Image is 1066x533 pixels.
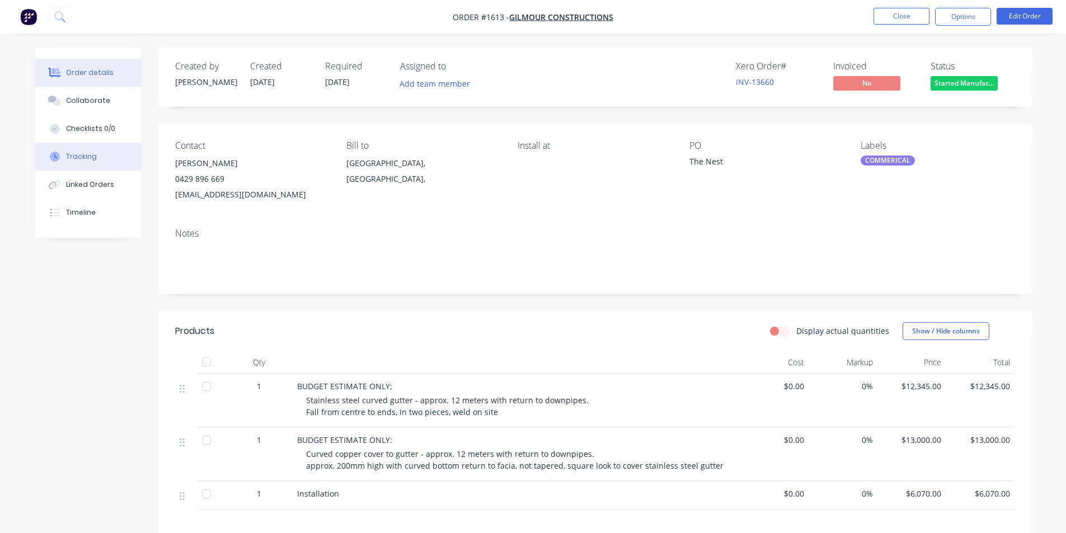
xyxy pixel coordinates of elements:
div: Xero Order # [736,61,820,72]
a: Gilmour Constructions [509,12,613,22]
span: 0% [813,380,873,392]
div: Products [175,324,214,338]
div: Price [877,351,946,374]
span: Order #1613 - [453,12,509,22]
div: [PERSON_NAME] [175,76,237,88]
img: Factory [20,8,37,25]
div: The Nest [689,155,829,171]
div: [PERSON_NAME]0429 896 669[EMAIL_ADDRESS][DOMAIN_NAME] [175,155,328,202]
span: $13,000.00 [950,434,1010,446]
span: $6,070.00 [950,488,1010,499]
span: $0.00 [745,488,805,499]
span: [DATE] [250,77,275,87]
span: 0% [813,488,873,499]
div: Cost [740,351,809,374]
span: $13,000.00 [882,434,942,446]
span: Started Manufac... [931,76,998,90]
span: $12,345.00 [950,380,1010,392]
button: Linked Orders [35,171,142,199]
span: $6,070.00 [882,488,942,499]
span: 1 [257,380,261,392]
button: Order details [35,59,142,87]
div: Timeline [66,207,96,218]
div: Labels [861,140,1014,151]
a: INV-13660 [736,77,774,87]
div: Install at [518,140,671,151]
div: Markup [809,351,877,374]
span: Curved copper cover to gutter - approx. 12 meters with return to downpipes. approx. 200mm high wi... [306,449,724,471]
button: Checklists 0/0 [35,115,142,143]
button: Close [874,8,929,25]
button: Show / Hide columns [903,322,989,340]
div: Checklists 0/0 [66,124,115,134]
div: [GEOGRAPHIC_DATA], [GEOGRAPHIC_DATA], [346,155,500,191]
div: Tracking [66,152,97,162]
button: Options [935,8,991,26]
div: Linked Orders [66,180,114,190]
div: Status [931,61,1015,72]
span: $0.00 [745,434,805,446]
span: Stainless steel curved gutter - approx. 12 meters with return to downpipes. Fall from centre to e... [306,395,589,417]
button: Collaborate [35,87,142,115]
button: Started Manufac... [931,76,998,93]
div: Invoiced [833,61,917,72]
div: Created [250,61,312,72]
div: Qty [226,351,293,374]
div: 0429 896 669 [175,171,328,187]
span: BUDGET ESTIMATE ONLY: [297,435,392,445]
span: BUDGET ESTIMATE ONLY; [297,381,392,392]
div: Created by [175,61,237,72]
label: Display actual quantities [796,325,889,337]
div: Total [946,351,1015,374]
div: Order details [66,68,114,78]
div: [GEOGRAPHIC_DATA], [GEOGRAPHIC_DATA], [346,155,500,187]
div: Notes [175,228,1015,239]
button: Add team member [393,76,476,91]
div: Bill to [346,140,500,151]
button: Tracking [35,143,142,171]
button: Timeline [35,199,142,227]
div: Required [325,61,387,72]
button: Add team member [400,76,476,91]
div: Assigned to [400,61,512,72]
span: No [833,76,900,90]
span: 1 [257,434,261,446]
span: Installation [297,488,339,499]
div: PO [689,140,843,151]
button: Edit Order [997,8,1053,25]
span: $12,345.00 [882,380,942,392]
div: Contact [175,140,328,151]
span: $0.00 [745,380,805,392]
div: [EMAIL_ADDRESS][DOMAIN_NAME] [175,187,328,202]
div: Collaborate [66,96,110,106]
span: [DATE] [325,77,350,87]
span: 0% [813,434,873,446]
div: COMMERICAL [861,155,915,166]
div: [PERSON_NAME] [175,155,328,171]
span: 1 [257,488,261,499]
